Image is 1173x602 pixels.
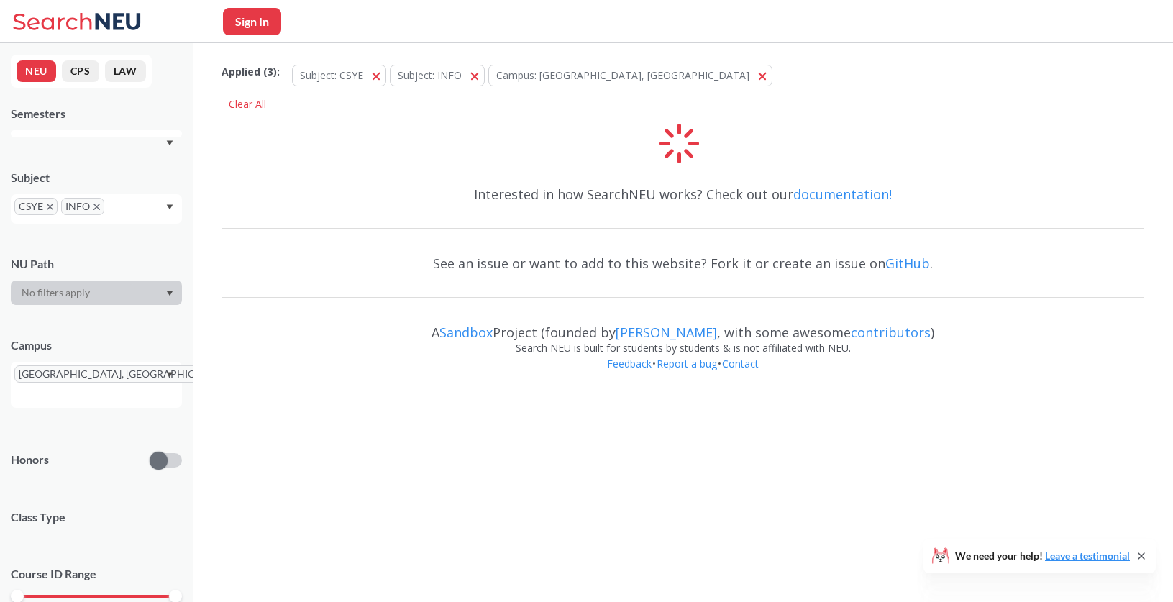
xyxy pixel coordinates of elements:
div: Semesters [11,106,182,122]
div: • • [222,356,1144,393]
span: INFOX to remove pill [61,198,104,215]
span: Applied ( 3 ): [222,64,280,80]
svg: X to remove pill [47,204,53,210]
button: NEU [17,60,56,82]
div: [GEOGRAPHIC_DATA], [GEOGRAPHIC_DATA]X to remove pillDropdown arrow [11,362,182,408]
div: Subject [11,170,182,186]
a: Contact [721,357,759,370]
a: Sandbox [439,324,493,341]
svg: Dropdown arrow [166,372,173,378]
div: NU Path [11,256,182,272]
div: See an issue or want to add to this website? Fork it or create an issue on . [222,242,1144,284]
button: Subject: INFO [390,65,485,86]
a: documentation! [793,186,892,203]
span: Class Type [11,509,182,525]
a: Feedback [606,357,652,370]
svg: Dropdown arrow [166,204,173,210]
svg: X to remove pill [93,204,100,210]
span: Campus: [GEOGRAPHIC_DATA], [GEOGRAPHIC_DATA] [496,68,749,82]
div: Dropdown arrow [11,281,182,305]
button: CPS [62,60,99,82]
div: A Project (founded by , with some awesome ) [222,311,1144,340]
span: CSYEX to remove pill [14,198,58,215]
div: CSYEX to remove pillINFOX to remove pillDropdown arrow [11,194,182,224]
span: Subject: INFO [398,68,462,82]
a: contributors [851,324,931,341]
button: LAW [105,60,146,82]
span: [GEOGRAPHIC_DATA], [GEOGRAPHIC_DATA]X to remove pill [14,365,243,383]
svg: Dropdown arrow [166,140,173,146]
svg: Dropdown arrow [166,291,173,296]
div: Clear All [222,94,273,115]
p: Honors [11,452,49,468]
div: Campus [11,337,182,353]
div: Search NEU is built for students by students & is not affiliated with NEU. [222,340,1144,356]
button: Sign In [223,8,281,35]
span: Subject: CSYE [300,68,363,82]
a: Leave a testimonial [1045,549,1130,562]
button: Subject: CSYE [292,65,386,86]
a: [PERSON_NAME] [616,324,717,341]
span: We need your help! [955,551,1130,561]
div: Interested in how SearchNEU works? Check out our [222,173,1144,215]
p: Course ID Range [11,566,182,583]
button: Campus: [GEOGRAPHIC_DATA], [GEOGRAPHIC_DATA] [488,65,772,86]
a: GitHub [885,255,930,272]
a: Report a bug [656,357,718,370]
